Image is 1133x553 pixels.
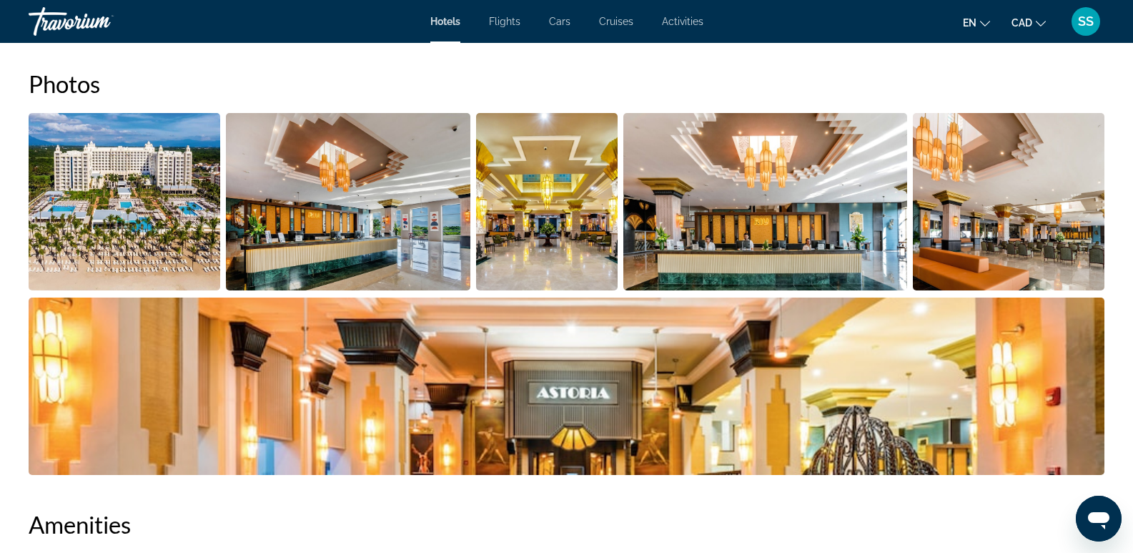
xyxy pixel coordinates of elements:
[662,16,703,27] a: Activities
[963,12,990,33] button: Change language
[1067,6,1104,36] button: User Menu
[963,17,976,29] span: en
[549,16,570,27] a: Cars
[430,16,460,27] a: Hotels
[29,112,220,291] button: Open full-screen image slider
[29,69,1104,98] h2: Photos
[599,16,633,27] a: Cruises
[1011,12,1046,33] button: Change currency
[489,16,520,27] a: Flights
[623,112,908,291] button: Open full-screen image slider
[1078,14,1094,29] span: SS
[29,3,172,40] a: Travorium
[476,112,618,291] button: Open full-screen image slider
[1011,17,1032,29] span: CAD
[1076,496,1122,542] iframe: Button to launch messaging window
[29,297,1104,476] button: Open full-screen image slider
[913,112,1104,291] button: Open full-screen image slider
[226,112,471,291] button: Open full-screen image slider
[29,510,1104,539] h2: Amenities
